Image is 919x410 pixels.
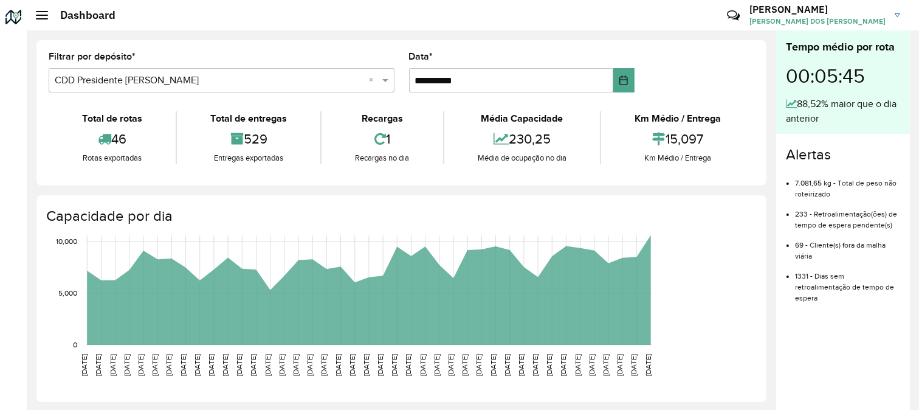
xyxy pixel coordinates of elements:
[348,354,356,376] text: [DATE]
[56,237,77,245] text: 10,000
[179,354,187,376] text: [DATE]
[207,354,215,376] text: [DATE]
[560,354,568,376] text: [DATE]
[749,4,886,15] h3: [PERSON_NAME]
[151,354,159,376] text: [DATE]
[795,231,900,262] li: 69 - Cliente(s) fora da malha viária
[278,354,286,376] text: [DATE]
[461,354,469,376] text: [DATE]
[52,152,173,164] div: Rotas exportadas
[95,354,103,376] text: [DATE]
[180,111,317,126] div: Total de entregas
[613,68,634,92] button: Choose Date
[193,354,201,376] text: [DATE]
[409,49,433,64] label: Data
[419,354,427,376] text: [DATE]
[325,111,439,126] div: Recargas
[369,73,379,88] span: Clear all
[292,354,300,376] text: [DATE]
[644,354,652,376] text: [DATE]
[80,354,88,376] text: [DATE]
[306,354,314,376] text: [DATE]
[180,152,317,164] div: Entregas exportadas
[616,354,624,376] text: [DATE]
[604,111,751,126] div: Km Médio / Entrega
[264,354,272,376] text: [DATE]
[48,9,115,22] h2: Dashboard
[362,354,370,376] text: [DATE]
[604,126,751,152] div: 15,097
[786,39,900,55] div: Tempo médio por rota
[52,126,173,152] div: 46
[320,354,328,376] text: [DATE]
[447,354,455,376] text: [DATE]
[604,152,751,164] div: Km Médio / Entrega
[52,111,173,126] div: Total de rotas
[447,152,597,164] div: Média de ocupação no dia
[602,354,610,376] text: [DATE]
[235,354,243,376] text: [DATE]
[795,200,900,231] li: 233 - Retroalimentação(ões) de tempo de espera pendente(s)
[503,354,511,376] text: [DATE]
[250,354,258,376] text: [DATE]
[786,146,900,164] h4: Alertas
[795,169,900,200] li: 7.081,65 kg - Total de peso não roteirizado
[447,111,597,126] div: Média Capacidade
[165,354,173,376] text: [DATE]
[137,354,145,376] text: [DATE]
[545,354,553,376] text: [DATE]
[749,16,886,27] span: [PERSON_NAME] DOS [PERSON_NAME]
[795,262,900,304] li: 1331 - Dias sem retroalimentação de tempo de espera
[123,354,131,376] text: [DATE]
[109,354,117,376] text: [DATE]
[325,152,439,164] div: Recargas no dia
[221,354,229,376] text: [DATE]
[390,354,398,376] text: [DATE]
[489,354,497,376] text: [DATE]
[180,126,317,152] div: 529
[376,354,384,376] text: [DATE]
[49,49,136,64] label: Filtrar por depósito
[447,126,597,152] div: 230,25
[405,354,413,376] text: [DATE]
[433,354,441,376] text: [DATE]
[588,354,596,376] text: [DATE]
[517,354,525,376] text: [DATE]
[720,2,746,29] a: Contato Rápido
[531,354,539,376] text: [DATE]
[334,354,342,376] text: [DATE]
[786,55,900,97] div: 00:05:45
[73,341,77,349] text: 0
[325,126,439,152] div: 1
[58,289,77,297] text: 5,000
[574,354,582,376] text: [DATE]
[786,97,900,126] div: 88,52% maior que o dia anterior
[46,207,754,225] h4: Capacidade por dia
[630,354,638,376] text: [DATE]
[475,354,483,376] text: [DATE]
